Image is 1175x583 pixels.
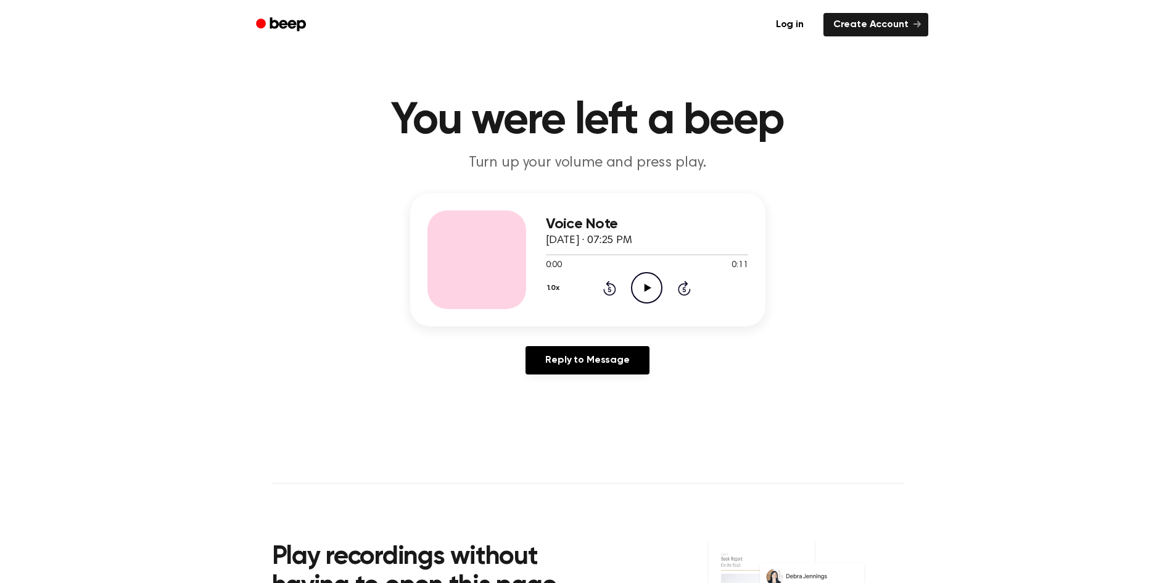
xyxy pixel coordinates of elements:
[764,10,816,39] a: Log in
[732,259,748,272] span: 0:11
[546,216,748,233] h3: Voice Note
[247,13,317,37] a: Beep
[823,13,928,36] a: Create Account
[272,99,904,143] h1: You were left a beep
[546,235,632,246] span: [DATE] · 07:25 PM
[546,278,564,299] button: 1.0x
[351,153,825,173] p: Turn up your volume and press play.
[546,259,562,272] span: 0:00
[526,346,649,374] a: Reply to Message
